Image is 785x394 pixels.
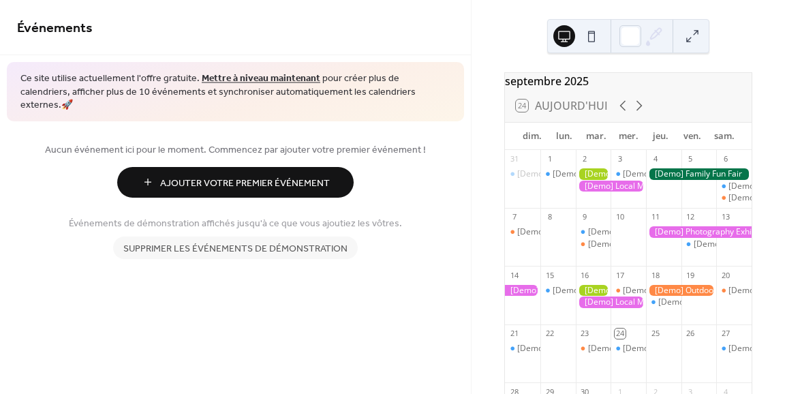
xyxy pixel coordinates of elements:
[517,343,621,354] div: [Demo] Morning Yoga Bliss
[681,239,717,250] div: [Demo] Morning Yoga Bliss
[17,142,454,157] span: Aucun événement ici pour le moment. Commencez par ajouter votre premier événement !
[646,168,752,180] div: [Demo] Family Fun Fair
[576,297,646,308] div: [Demo] Local Market
[686,154,696,164] div: 5
[720,154,730,164] div: 6
[509,212,519,222] div: 7
[613,123,645,150] div: mer.
[160,176,330,190] span: Ajouter Votre Premier Événement
[709,123,741,150] div: sam.
[658,297,762,308] div: [Demo] Morning Yoga Bliss
[615,212,625,222] div: 10
[677,123,709,150] div: ven.
[623,285,740,297] div: [Demo] Culinary Cooking Class
[509,154,519,164] div: 31
[509,270,519,280] div: 14
[580,154,590,164] div: 2
[645,123,677,150] div: jeu.
[646,226,752,238] div: [Demo] Photography Exhibition
[517,226,626,238] div: [Demo] Book Club Gathering
[544,270,555,280] div: 15
[544,212,555,222] div: 8
[517,168,621,180] div: [Demo] Morning Yoga Bliss
[615,270,625,280] div: 17
[576,285,611,297] div: [Demo] Gardening Workshop
[611,168,646,180] div: [Demo] Morning Yoga Bliss
[576,239,611,250] div: [Demo] Seniors' Social Tea
[540,285,576,297] div: [Demo] Morning Yoga Bliss
[509,329,519,339] div: 21
[544,154,555,164] div: 1
[123,241,348,256] span: Supprimer les événements de démonstration
[544,329,555,339] div: 22
[588,343,690,354] div: [Demo] Seniors' Social Tea
[505,343,540,354] div: [Demo] Morning Yoga Bliss
[580,329,590,339] div: 23
[588,226,692,238] div: [Demo] Morning Yoga Bliss
[650,212,660,222] div: 11
[686,270,696,280] div: 19
[505,168,540,180] div: [Demo] Morning Yoga Bliss
[505,285,540,297] div: [Demo] Photography Exhibition
[720,212,730,222] div: 13
[548,123,580,150] div: lun.
[716,181,752,192] div: [Demo] Morning Yoga Bliss
[716,285,752,297] div: [Demo] Open Mic Night
[553,168,651,180] div: [Demo] Fitness Bootcamp
[650,329,660,339] div: 25
[69,216,402,230] span: Événements de démonstration affichés jusqu'à ce que vous ajoutiez les vôtres.
[580,270,590,280] div: 16
[580,212,590,222] div: 9
[202,70,320,88] a: Mettre à niveau maintenant
[615,154,625,164] div: 3
[553,285,656,297] div: [Demo] Morning Yoga Bliss
[113,237,358,259] button: Supprimer les événements de démonstration
[646,297,681,308] div: [Demo] Morning Yoga Bliss
[720,270,730,280] div: 20
[576,181,646,192] div: [Demo] Local Market
[615,329,625,339] div: 24
[17,167,454,198] a: Ajouter Votre Premier Événement
[650,154,660,164] div: 4
[117,167,354,198] button: Ajouter Votre Premier Événement
[576,226,611,238] div: [Demo] Morning Yoga Bliss
[623,168,726,180] div: [Demo] Morning Yoga Bliss
[516,123,548,150] div: dim.
[686,212,696,222] div: 12
[611,285,646,297] div: [Demo] Culinary Cooking Class
[716,192,752,204] div: [Demo] Open Mic Night
[650,270,660,280] div: 18
[576,343,611,354] div: [Demo] Seniors' Social Tea
[580,123,612,150] div: mar.
[716,343,752,354] div: [Demo] Morning Yoga Bliss
[505,73,752,89] div: septembre 2025
[17,15,93,42] span: Événements
[505,226,540,238] div: [Demo] Book Club Gathering
[540,168,576,180] div: [Demo] Fitness Bootcamp
[611,343,646,354] div: [Demo] Morning Yoga Bliss
[576,168,611,180] div: [Demo] Gardening Workshop
[720,329,730,339] div: 27
[588,239,690,250] div: [Demo] Seniors' Social Tea
[646,285,716,297] div: [Demo] Outdoor Adventure Day
[686,329,696,339] div: 26
[623,343,726,354] div: [Demo] Morning Yoga Bliss
[20,72,450,112] span: Ce site utilise actuellement l'offre gratuite. pour créer plus de calendriers, afficher plus de 1...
